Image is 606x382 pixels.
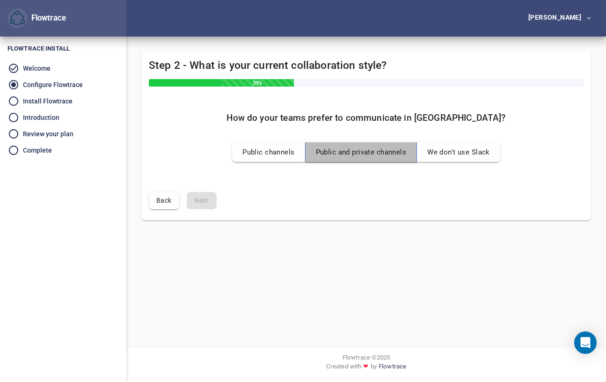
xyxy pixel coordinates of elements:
[156,195,172,206] span: Back
[10,11,25,26] img: Flowtrace
[513,10,599,27] button: [PERSON_NAME]
[306,142,417,162] button: Public and private channels
[149,59,584,87] h4: Step 2 - What is your current collaboration style?
[343,353,390,362] span: Flowtrace © 2025
[427,146,490,158] span: We don't use Slack
[226,113,505,124] h5: How do your teams prefer to communicate in [GEOGRAPHIC_DATA]?
[361,362,370,371] span: ❤
[134,362,599,375] div: Created with
[221,79,294,87] div: 33%
[149,192,179,209] button: Back
[242,146,294,158] span: Public channels
[371,362,377,375] span: by
[7,8,66,29] div: Flowtrace
[7,8,28,29] button: Flowtrace
[574,331,597,354] div: Open Intercom Messenger
[379,362,406,375] a: Flowtrace
[28,13,66,24] div: Flowtrace
[528,14,585,21] div: [PERSON_NAME]
[316,146,407,158] span: Public and private channels
[232,142,305,162] button: Public channels
[417,142,500,162] button: We don't use Slack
